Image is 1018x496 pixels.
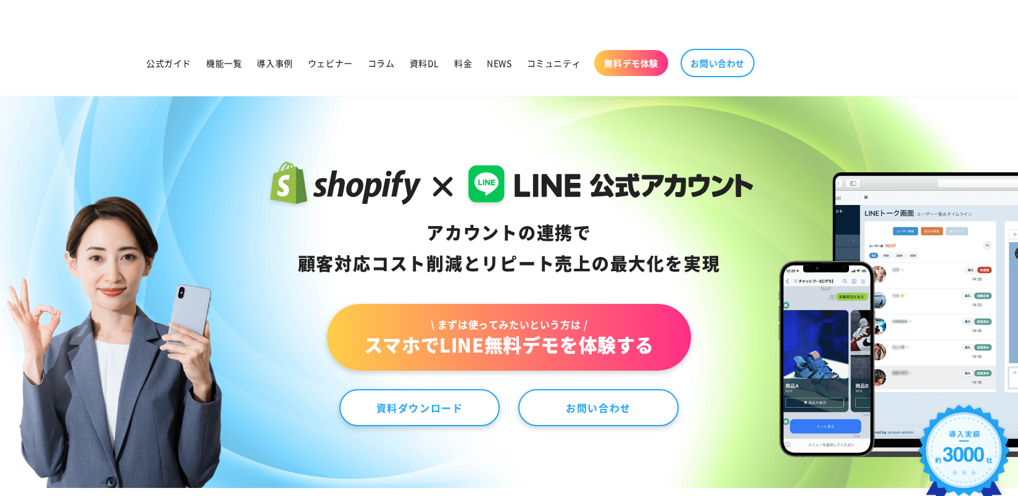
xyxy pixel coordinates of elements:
[527,57,581,69] span: コミュニティ
[454,57,472,69] span: 料金
[681,49,755,77] a: お問い合わせ
[249,50,300,76] a: 導入事例
[410,57,439,69] span: 資料DL
[199,50,249,76] a: 機能一覧
[206,57,242,69] span: 機能一覧
[518,389,679,426] a: お問い合わせ
[594,50,668,76] a: 無料デモ体験
[519,50,589,76] a: コミュニティ
[265,217,754,279] div: アカウントの連携で 顧客対応コスト削減と リピート売上の 最大化を実現
[339,389,500,426] a: 資料ダウンロード
[487,57,511,69] span: NEWS
[300,50,360,76] a: ウェビナー
[308,57,353,69] span: ウェビナー
[368,57,395,69] span: コラム
[146,57,191,69] span: 公式ガイド
[257,57,292,69] span: 導入事例
[139,50,199,76] a: 公式ガイド
[360,50,402,76] a: コラム
[690,57,745,69] span: お問い合わせ
[327,304,691,371] a: \ まずは使ってみたいという方は /スマホでLINE無料デモを体験する
[402,50,447,76] a: 資料DL
[479,50,519,76] a: NEWS
[604,57,658,69] span: 無料デモ体験
[364,317,654,331] span: \ まずは使ってみたいという方は /
[447,50,479,76] a: 料金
